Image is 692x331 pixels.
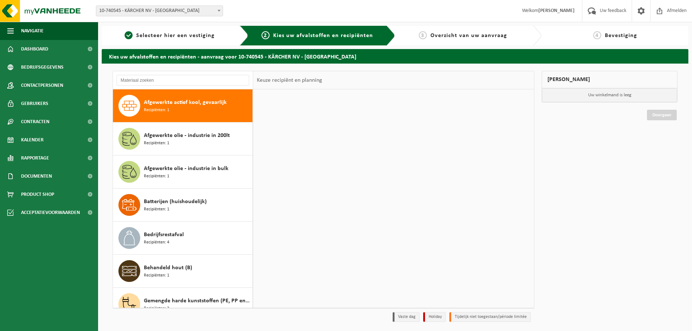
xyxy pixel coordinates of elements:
h2: Kies uw afvalstoffen en recipiënten - aanvraag voor 10-740545 - KÄRCHER NV - [GEOGRAPHIC_DATA] [102,49,688,63]
span: Dashboard [21,40,48,58]
span: Recipiënten: 2 [144,305,169,312]
span: Afgewerkte olie - industrie in 200lt [144,131,230,140]
span: Afgewerkte actief kool, gevaarlijk [144,98,227,107]
span: Bedrijfsgegevens [21,58,64,76]
span: Recipiënten: 1 [144,173,169,180]
span: Overzicht van uw aanvraag [430,33,507,39]
span: Rapportage [21,149,49,167]
p: Uw winkelmand is leeg [542,88,677,102]
span: 2 [262,31,270,39]
span: Documenten [21,167,52,185]
input: Materiaal zoeken [117,75,249,86]
span: Recipiënten: 1 [144,206,169,213]
button: Batterijen (huishoudelijk) Recipiënten: 1 [113,189,253,222]
div: Keuze recipiënt en planning [253,71,326,89]
span: Acceptatievoorwaarden [21,203,80,222]
span: Contactpersonen [21,76,63,94]
a: 1Selecteer hier een vestiging [105,31,234,40]
span: Navigatie [21,22,44,40]
button: Behandeld hout (B) Recipiënten: 1 [113,255,253,288]
span: Kies uw afvalstoffen en recipiënten [273,33,373,39]
button: Bedrijfsrestafval Recipiënten: 4 [113,222,253,255]
strong: [PERSON_NAME] [538,8,575,13]
span: Recipiënten: 1 [144,107,169,114]
button: Gemengde harde kunststoffen (PE, PP en PVC), recycleerbaar (industrieel) Recipiënten: 2 [113,288,253,321]
span: Recipiënten: 1 [144,272,169,279]
span: Afgewerkte olie - industrie in bulk [144,164,228,173]
li: Holiday [423,312,446,322]
span: Bedrijfsrestafval [144,230,184,239]
a: Doorgaan [647,110,677,120]
span: Batterijen (huishoudelijk) [144,197,207,206]
span: 4 [593,31,601,39]
span: Bevestiging [605,33,637,39]
div: [PERSON_NAME] [542,71,677,88]
span: Selecteer hier een vestiging [136,33,215,39]
span: Product Shop [21,185,54,203]
span: Contracten [21,113,49,131]
li: Vaste dag [393,312,420,322]
button: Afgewerkte olie - industrie in 200lt Recipiënten: 1 [113,122,253,156]
button: Afgewerkte actief kool, gevaarlijk Recipiënten: 1 [113,89,253,122]
span: Kalender [21,131,44,149]
span: Gemengde harde kunststoffen (PE, PP en PVC), recycleerbaar (industrieel) [144,296,251,305]
button: Afgewerkte olie - industrie in bulk Recipiënten: 1 [113,156,253,189]
li: Tijdelijk niet toegestaan/période limitée [449,312,531,322]
span: 10-740545 - KÄRCHER NV - WILRIJK [96,5,223,16]
span: Behandeld hout (B) [144,263,192,272]
span: 1 [125,31,133,39]
span: Gebruikers [21,94,48,113]
span: Recipiënten: 1 [144,140,169,147]
span: Recipiënten: 4 [144,239,169,246]
span: 3 [419,31,427,39]
span: 10-740545 - KÄRCHER NV - WILRIJK [96,6,223,16]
